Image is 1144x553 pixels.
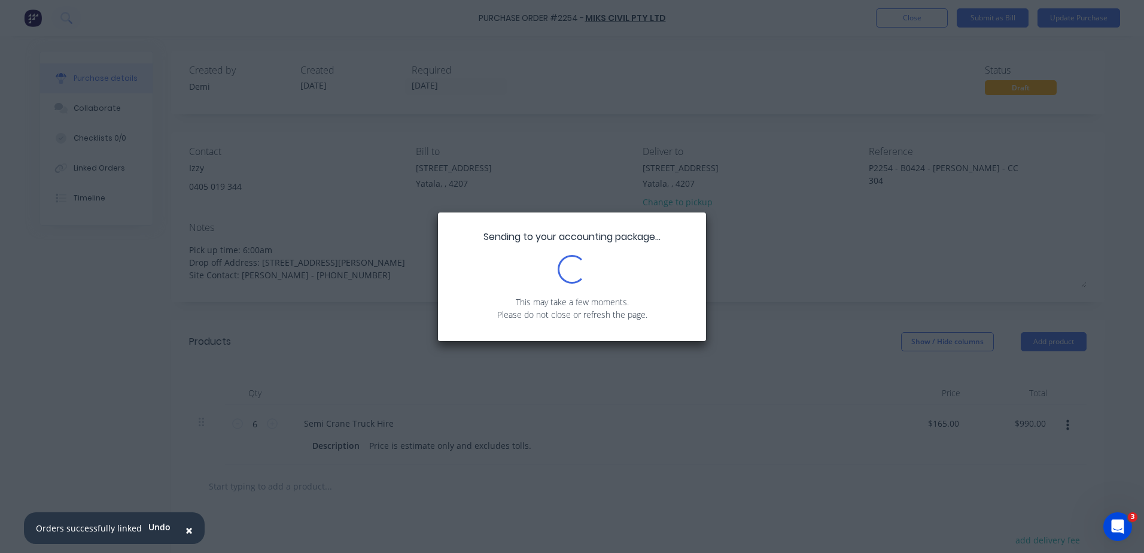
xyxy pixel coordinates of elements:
[456,308,688,321] p: Please do not close or refresh the page.
[185,522,193,539] span: ×
[174,516,205,545] button: Close
[1128,512,1137,522] span: 3
[142,518,177,536] button: Undo
[1103,512,1132,541] iframe: Intercom live chat
[483,230,661,244] span: Sending to your accounting package...
[36,522,142,534] div: Orders successfully linked
[456,296,688,308] p: This may take a few moments.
